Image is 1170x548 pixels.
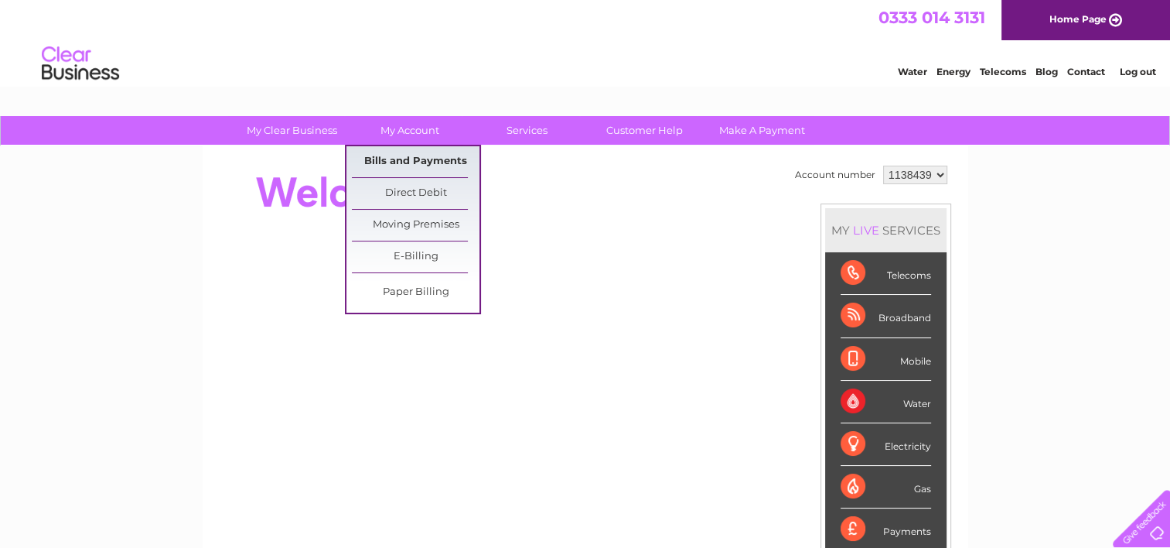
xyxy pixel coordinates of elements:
div: Water [841,381,931,423]
a: Make A Payment [698,116,826,145]
a: Energy [936,66,970,77]
a: Telecoms [980,66,1026,77]
a: E-Billing [352,241,479,272]
a: My Clear Business [228,116,356,145]
a: Paper Billing [352,277,479,308]
div: Telecoms [841,252,931,295]
a: 0333 014 3131 [878,8,985,27]
td: Account number [791,162,879,188]
img: logo.png [41,40,120,87]
a: Customer Help [581,116,708,145]
a: Services [463,116,591,145]
div: Mobile [841,338,931,381]
div: Electricity [841,423,931,466]
div: LIVE [850,223,882,238]
a: Contact [1067,66,1105,77]
div: Clear Business is a trading name of Verastar Limited (registered in [GEOGRAPHIC_DATA] No. 3667643... [220,9,951,75]
a: Bills and Payments [352,146,479,177]
a: Direct Debit [352,178,479,209]
div: Broadband [841,295,931,337]
div: MY SERVICES [825,208,947,252]
a: Blog [1035,66,1058,77]
div: Gas [841,466,931,509]
a: My Account [346,116,473,145]
a: Water [898,66,927,77]
a: Log out [1119,66,1155,77]
a: Moving Premises [352,210,479,241]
